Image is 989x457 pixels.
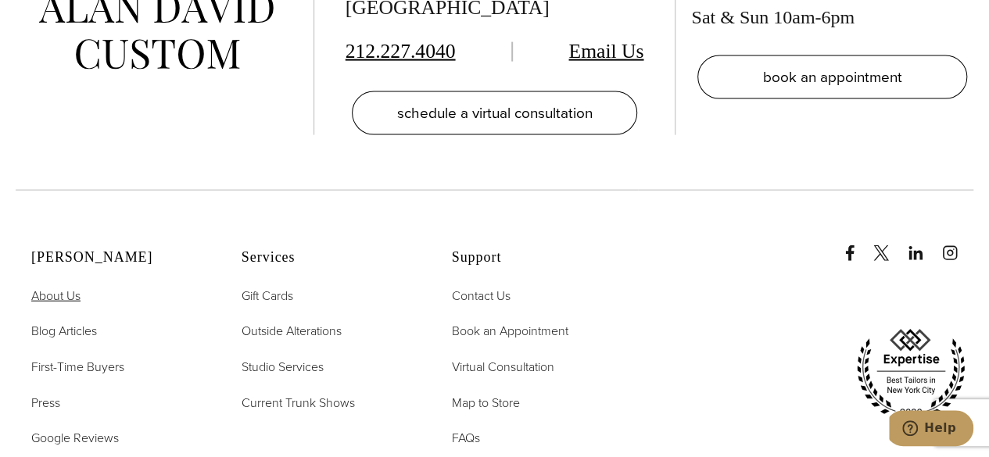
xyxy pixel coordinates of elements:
[352,91,638,135] a: schedule a virtual consultation
[452,393,520,413] a: Map to Store
[942,230,973,261] a: instagram
[31,287,81,305] span: About Us
[242,322,342,340] span: Outside Alterations
[452,429,480,447] span: FAQs
[31,358,124,376] span: First-Time Buyers
[31,286,81,306] a: About Us
[452,394,520,412] span: Map to Store
[31,357,124,377] a: First-Time Buyers
[452,358,554,376] span: Virtual Consultation
[242,249,413,266] h2: Services
[452,322,568,340] span: Book an Appointment
[242,287,293,305] span: Gift Cards
[31,429,119,447] span: Google Reviews
[452,428,480,448] a: FAQs
[31,249,202,266] h2: [PERSON_NAME]
[763,66,902,88] span: book an appointment
[31,321,97,341] a: Blog Articles
[242,358,324,376] span: Studio Services
[452,286,511,306] a: Contact Us
[242,286,293,306] a: Gift Cards
[346,40,456,62] a: 212.227.4040
[452,287,511,305] span: Contact Us
[848,323,973,423] img: expertise, best tailors in new york city 2020
[31,394,60,412] span: Press
[697,55,967,99] a: book an appointment
[889,410,973,449] iframe: Opens a widget where you can chat to one of our agents
[842,230,870,261] a: Facebook
[568,40,643,62] a: Email Us
[452,321,568,341] a: Book an Appointment
[242,393,355,413] a: Current Trunk Shows
[908,230,939,261] a: linkedin
[452,249,623,266] h2: Support
[31,393,60,413] a: Press
[242,357,324,377] a: Studio Services
[873,230,905,261] a: x/twitter
[242,286,413,412] nav: Services Footer Nav
[242,394,355,412] span: Current Trunk Shows
[31,322,97,340] span: Blog Articles
[31,428,119,448] a: Google Reviews
[452,357,554,377] a: Virtual Consultation
[242,321,342,341] a: Outside Alterations
[396,102,592,124] span: schedule a virtual consultation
